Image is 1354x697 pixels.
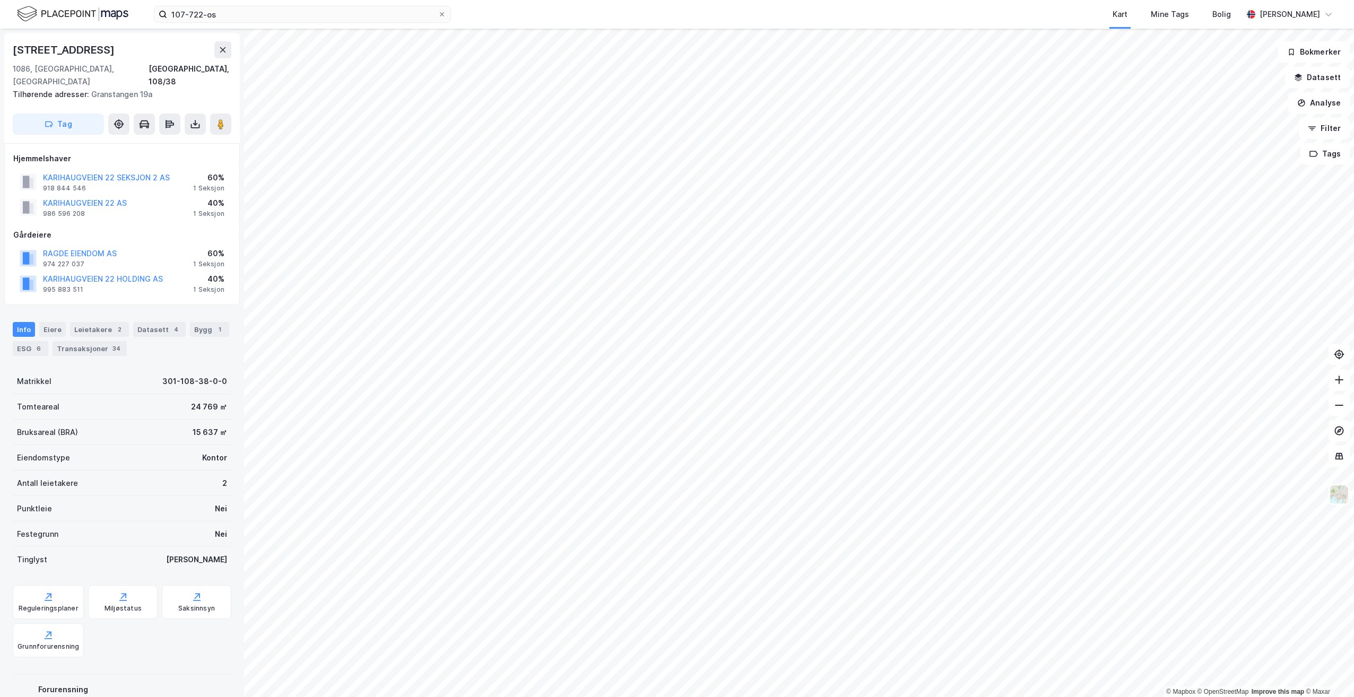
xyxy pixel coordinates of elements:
div: ESG [13,341,48,356]
div: Nei [215,502,227,515]
div: Reguleringsplaner [19,604,79,613]
div: [PERSON_NAME] [166,553,227,566]
div: 60% [193,171,224,184]
div: 995 883 511 [43,285,83,294]
div: Antall leietakere [17,477,78,490]
div: Festegrunn [17,528,58,541]
div: Transaksjoner [53,341,127,356]
img: Z [1329,484,1349,504]
div: 6 [33,343,44,354]
a: Improve this map [1252,688,1304,695]
div: 15 637 ㎡ [193,426,227,439]
div: Datasett [133,322,186,337]
div: 2 [222,477,227,490]
button: Datasett [1285,67,1350,88]
div: 40% [193,273,224,285]
div: 34 [110,343,123,354]
button: Filter [1299,118,1350,139]
button: Bokmerker [1278,41,1350,63]
div: 1086, [GEOGRAPHIC_DATA], [GEOGRAPHIC_DATA] [13,63,149,88]
div: 1 Seksjon [193,210,224,218]
div: Gårdeiere [13,229,231,241]
div: Punktleie [17,502,52,515]
div: Hjemmelshaver [13,152,231,165]
div: Kontor [202,451,227,464]
div: 301-108-38-0-0 [162,375,227,388]
div: Bolig [1212,8,1231,21]
div: 24 769 ㎡ [191,400,227,413]
a: OpenStreetMap [1197,688,1249,695]
div: 4 [171,324,181,335]
div: 40% [193,197,224,210]
button: Tag [13,114,104,135]
div: Info [13,322,35,337]
div: Tomteareal [17,400,59,413]
div: Bygg [190,322,229,337]
div: 974 227 037 [43,260,84,268]
div: Eiendomstype [17,451,70,464]
div: Saksinnsyn [178,604,215,613]
button: Tags [1300,143,1350,164]
div: 1 Seksjon [193,285,224,294]
div: Mine Tags [1151,8,1189,21]
div: [STREET_ADDRESS] [13,41,117,58]
div: Forurensning [38,683,227,696]
a: Mapbox [1166,688,1195,695]
div: 1 Seksjon [193,184,224,193]
span: Tilhørende adresser: [13,90,91,99]
div: [PERSON_NAME] [1260,8,1320,21]
div: [GEOGRAPHIC_DATA], 108/38 [149,63,231,88]
img: logo.f888ab2527a4732fd821a326f86c7f29.svg [17,5,128,23]
div: Granstangen 19a [13,88,223,101]
div: Kontrollprogram for chat [1301,646,1354,697]
div: 60% [193,247,224,260]
div: Tinglyst [17,553,47,566]
div: 2 [114,324,125,335]
div: 1 [214,324,225,335]
input: Søk på adresse, matrikkel, gårdeiere, leietakere eller personer [167,6,438,22]
div: Kart [1113,8,1127,21]
div: Grunnforurensning [18,642,79,651]
div: Matrikkel [17,375,51,388]
div: Bruksareal (BRA) [17,426,78,439]
iframe: Chat Widget [1301,646,1354,697]
div: Miljøstatus [105,604,142,613]
div: Eiere [39,322,66,337]
div: Leietakere [70,322,129,337]
div: 1 Seksjon [193,260,224,268]
div: 918 844 546 [43,184,86,193]
div: 986 596 208 [43,210,85,218]
button: Analyse [1288,92,1350,114]
div: Nei [215,528,227,541]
